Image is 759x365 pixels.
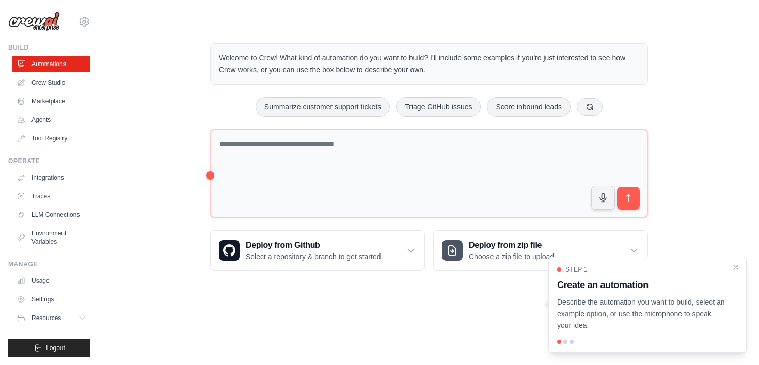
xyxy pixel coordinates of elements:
div: Build [8,43,90,52]
a: Marketplace [12,93,90,109]
button: Resources [12,310,90,326]
a: Traces [12,188,90,204]
a: Integrations [12,169,90,186]
a: Automations [12,56,90,72]
span: Logout [46,344,65,352]
h3: Deploy from Github [246,239,383,251]
h3: Deploy from zip file [469,239,556,251]
a: Settings [12,291,90,308]
div: Manage [8,260,90,268]
button: Summarize customer support tickets [256,97,390,117]
p: Choose a zip file to upload. [469,251,556,262]
a: Crew Studio [12,74,90,91]
iframe: Chat Widget [707,315,759,365]
a: Tool Registry [12,130,90,147]
img: Logo [8,12,60,31]
p: Describe the automation you want to build, select an example option, or use the microphone to spe... [557,296,725,331]
button: Triage GitHub issues [396,97,481,117]
a: Agents [12,112,90,128]
a: LLM Connections [12,207,90,223]
button: Logout [8,339,90,357]
div: Operate [8,157,90,165]
p: Welcome to Crew! What kind of automation do you want to build? I'll include some examples if you'... [219,52,639,76]
span: Resources [31,314,61,322]
button: Close walkthrough [732,263,740,272]
h3: Create an automation [557,278,725,292]
div: Widget de chat [707,315,759,365]
button: Score inbound leads [487,97,571,117]
p: Select a repository & branch to get started. [246,251,383,262]
a: Usage [12,273,90,289]
a: Environment Variables [12,225,90,250]
span: Step 1 [565,265,588,274]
